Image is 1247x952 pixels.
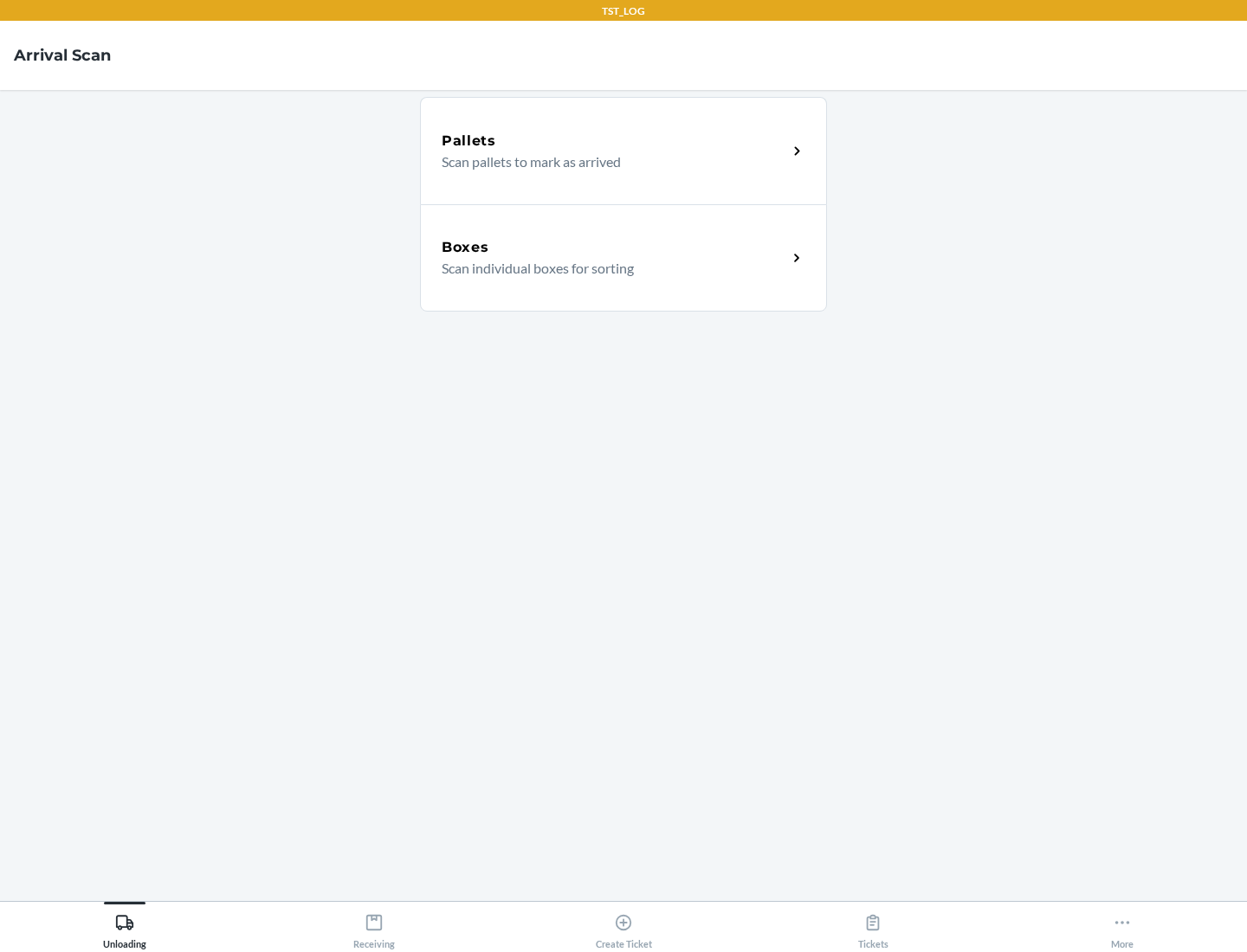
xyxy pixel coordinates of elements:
h4: Arrival Scan [14,44,111,67]
button: Create Ticket [499,902,748,949]
a: BoxesScan individual boxes for sorting [420,204,827,312]
div: Receiving [353,906,395,949]
p: Scan pallets to mark as arrived [442,151,773,172]
a: PalletsScan pallets to mark as arrived [420,97,827,204]
button: Tickets [748,902,998,949]
div: More [1111,906,1134,949]
h5: Boxes [442,237,489,258]
p: TST_LOG [602,3,645,19]
h5: Pallets [442,131,496,151]
div: Unloading [103,906,146,949]
p: Scan individual boxes for sorting [442,258,773,279]
div: Tickets [858,906,888,949]
button: More [998,902,1247,949]
button: Receiving [249,902,499,949]
div: Create Ticket [596,906,652,949]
